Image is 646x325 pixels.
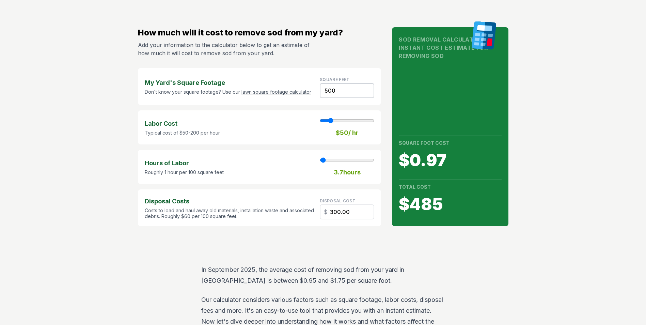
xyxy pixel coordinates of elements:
label: disposal cost [320,198,356,203]
h1: Sod Removal Calculator Instant Cost Estimate for Removing Sod [399,35,501,60]
p: Costs to load and haul away old materials, installation waste and associated debris. Roughly $60 ... [145,207,315,219]
input: Square Feet [320,83,374,98]
img: calculator graphic [469,21,499,50]
p: Don't know your square footage? Use our [145,89,311,95]
strong: 3.7 hours [334,168,361,177]
label: Square Feet [320,77,349,82]
p: Roughly 1 hour per 100 square feet [145,169,224,175]
strong: My Yard's Square Footage [145,78,311,88]
a: lawn square footage calculator [241,89,311,95]
strong: $ 50 / hr [336,128,359,138]
p: In September 2025 , the average cost of removing sod from your yard in [GEOGRAPHIC_DATA] is betwe... [201,264,445,286]
span: $ [324,208,328,216]
h2: How much will it cost to remove sod from my yard? [138,27,381,38]
strong: Hours of Labor [145,158,224,168]
strong: Labor Cost [145,119,220,128]
strong: Total Cost [399,184,431,190]
span: $ 485 [399,196,501,213]
input: Square Feet [320,204,374,219]
strong: Square Foot Cost [399,140,450,146]
strong: Disposal Costs [145,197,315,206]
span: $ 0.97 [399,152,501,169]
p: Typical cost of $50-200 per hour [145,130,220,136]
p: Add your information to the calculator below to get an estimate of how much it will cost to remov... [138,41,312,57]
